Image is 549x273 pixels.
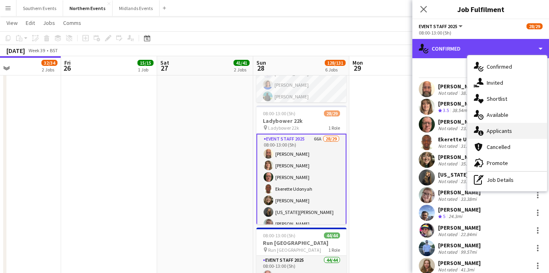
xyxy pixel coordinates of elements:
[459,143,478,149] div: 31.78mi
[64,59,71,66] span: Fri
[352,59,363,66] span: Mon
[234,67,249,73] div: 2 Jobs
[324,110,340,116] span: 28/29
[26,19,35,26] span: Edit
[419,23,457,29] span: Event Staff 2025
[438,249,459,255] div: Not rated
[459,125,478,131] div: 23.95mi
[438,224,481,231] div: [PERSON_NAME]
[40,18,58,28] a: Jobs
[256,117,346,124] h3: Ladybower 22k
[438,206,481,213] div: [PERSON_NAME]
[60,18,84,28] a: Comms
[459,196,478,202] div: 33.38mi
[438,118,481,125] div: [PERSON_NAME]
[451,107,470,114] div: 38.54mi
[256,59,266,66] span: Sun
[325,60,346,66] span: 128/131
[50,47,58,53] div: BST
[438,100,481,107] div: [PERSON_NAME]
[459,178,478,184] div: 23.93mi
[113,0,160,16] button: Midlands Events
[438,171,511,178] div: [US_STATE][PERSON_NAME]
[63,0,113,16] button: Northern Events
[412,4,549,14] h3: Job Fulfilment
[487,111,508,118] span: Available
[256,239,346,247] h3: Run [GEOGRAPHIC_DATA]
[255,63,266,73] span: 28
[438,143,459,149] div: Not rated
[459,161,476,167] div: 35.5mi
[438,90,459,96] div: Not rated
[438,178,459,184] div: Not rated
[526,23,543,29] span: 28/29
[467,172,547,188] div: Job Details
[438,242,481,249] div: [PERSON_NAME]
[63,19,81,26] span: Comms
[459,231,478,237] div: 22.84mi
[438,189,481,196] div: [PERSON_NAME]
[63,63,71,73] span: 26
[159,63,169,73] span: 27
[325,67,345,73] div: 6 Jobs
[160,59,169,66] span: Sat
[487,79,503,86] span: Invited
[138,67,153,73] div: 1 Job
[438,83,481,90] div: [PERSON_NAME]
[328,125,340,131] span: 1 Role
[263,232,295,238] span: 08:00-13:00 (5h)
[443,107,449,113] span: 3.5
[438,125,459,131] div: Not rated
[487,95,507,102] span: Shortlist
[6,47,25,55] div: [DATE]
[443,213,445,219] span: 5
[263,110,295,116] span: 08:00-13:00 (5h)
[41,60,57,66] span: 32/34
[438,267,459,273] div: Not rated
[23,18,38,28] a: Edit
[438,153,481,161] div: [PERSON_NAME]
[256,106,346,224] app-job-card: 08:00-13:00 (5h)28/29Ladybower 22k Ladybower 22k1 RoleEvent Staff 202566A28/2908:00-13:00 (5h)[PE...
[268,247,321,253] span: Run [GEOGRAPHIC_DATA]
[459,249,478,255] div: 99.57mi
[459,90,478,96] div: 38.56mi
[137,60,154,66] span: 15/15
[487,159,508,167] span: Promote
[328,247,340,253] span: 1 Role
[438,231,459,237] div: Not rated
[324,232,340,238] span: 44/44
[438,161,459,167] div: Not rated
[234,60,250,66] span: 41/41
[419,23,464,29] button: Event Staff 2025
[419,30,543,36] div: 08:00-13:00 (5h)
[268,125,299,131] span: Ladybower 22k
[459,267,476,273] div: 41.3mi
[6,19,18,26] span: View
[487,143,510,151] span: Cancelled
[43,19,55,26] span: Jobs
[3,18,21,28] a: View
[27,47,47,53] span: Week 39
[438,196,459,202] div: Not rated
[447,213,464,220] div: 24.3mi
[438,259,481,267] div: [PERSON_NAME]
[351,63,363,73] span: 29
[42,67,57,73] div: 2 Jobs
[438,136,486,143] div: Ekerette Udonyah
[487,63,512,70] span: Confirmed
[487,127,512,134] span: Applicants
[16,0,63,16] button: Southern Events
[412,39,549,58] div: Confirmed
